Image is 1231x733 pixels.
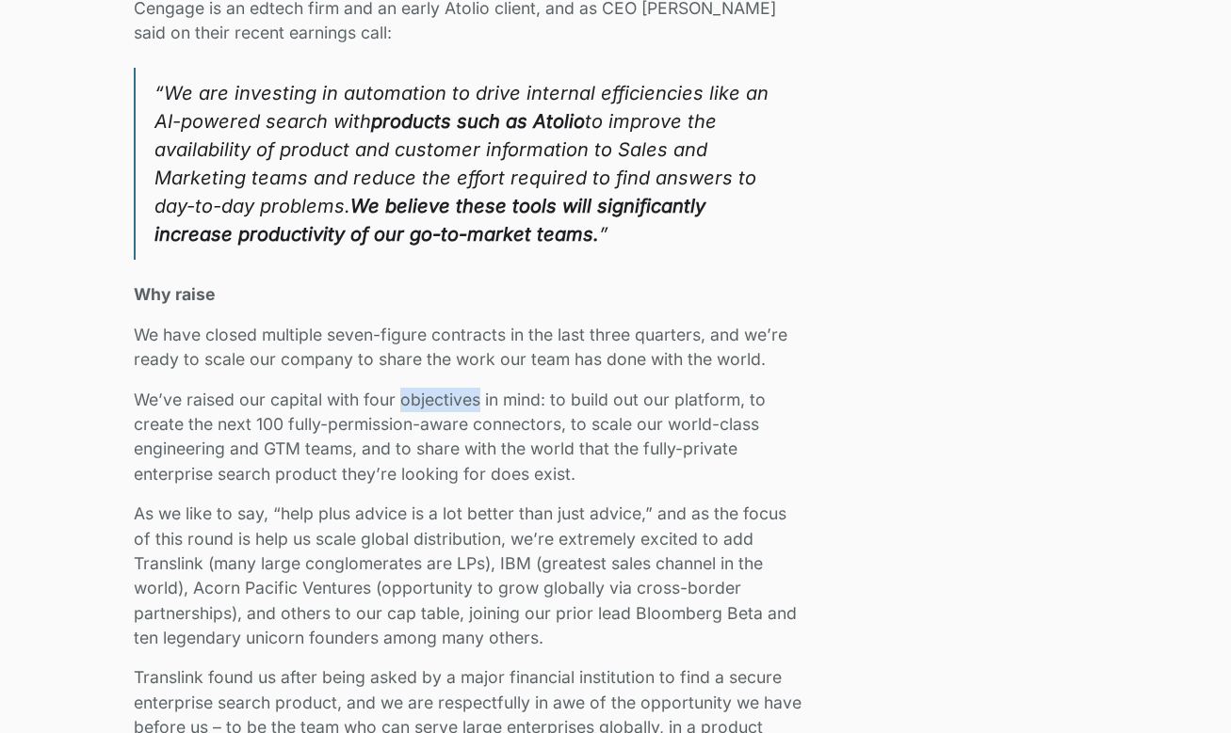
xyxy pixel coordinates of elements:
p: We have closed multiple seven-figure contracts in the last three quarters, and we’re ready to sca... [134,323,806,373]
strong: Why raise [134,284,215,304]
p: We’ve raised our capital with four objectives in mind: to build out our platform, to create the n... [134,388,806,487]
p: As we like to say, “help plus advice is a lot better than just advice,” and as the focus of this ... [134,502,806,650]
iframe: Chat Widget [1137,643,1231,733]
strong: products such as Atolio [371,110,585,133]
strong: We believe these tools will significantly increase productivity of our go-to-market teams. [154,195,705,246]
blockquote: “We are investing in automation to drive internal efficiencies like an AI-powered search with to ... [134,68,806,260]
